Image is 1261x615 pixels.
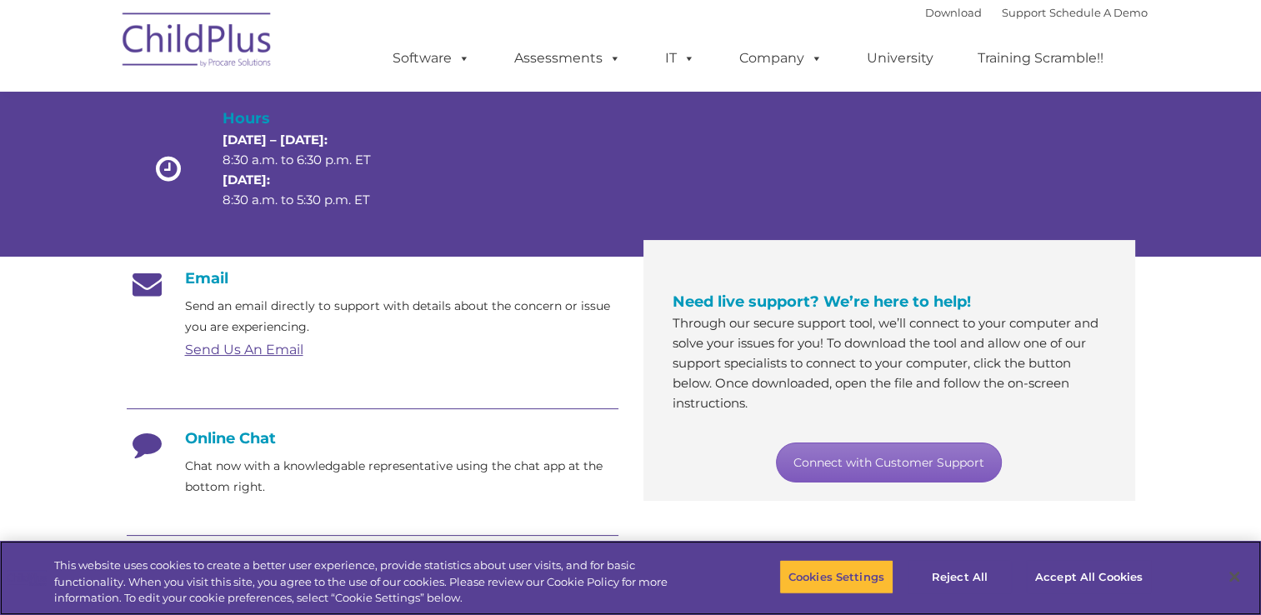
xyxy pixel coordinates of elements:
[1049,6,1148,19] a: Schedule A Demo
[185,456,618,497] p: Chat now with a knowledgable representative using the chat app at the bottom right.
[673,292,971,311] span: Need live support? We’re here to help!
[925,6,982,19] a: Download
[673,313,1106,413] p: Through our secure support tool, we’ll connect to your computer and solve your issues for you! To...
[779,559,893,594] button: Cookies Settings
[54,557,693,607] div: This website uses cookies to create a better user experience, provide statistics about user visit...
[776,442,1002,482] a: Connect with Customer Support
[1026,559,1152,594] button: Accept All Cookies
[1216,558,1253,595] button: Close
[185,296,618,337] p: Send an email directly to support with details about the concern or issue you are experiencing.
[127,269,618,287] h4: Email
[1002,6,1046,19] a: Support
[114,1,281,84] img: ChildPlus by Procare Solutions
[961,42,1120,75] a: Training Scramble!!
[223,172,270,187] strong: [DATE]:
[908,559,1012,594] button: Reject All
[498,42,638,75] a: Assessments
[925,6,1148,19] font: |
[223,132,328,147] strong: [DATE] – [DATE]:
[723,42,839,75] a: Company
[850,42,950,75] a: University
[127,429,618,447] h4: Online Chat
[376,42,487,75] a: Software
[223,130,399,210] p: 8:30 a.m. to 6:30 p.m. ET 8:30 a.m. to 5:30 p.m. ET
[223,107,399,130] h4: Hours
[185,342,303,357] a: Send Us An Email
[648,42,712,75] a: IT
